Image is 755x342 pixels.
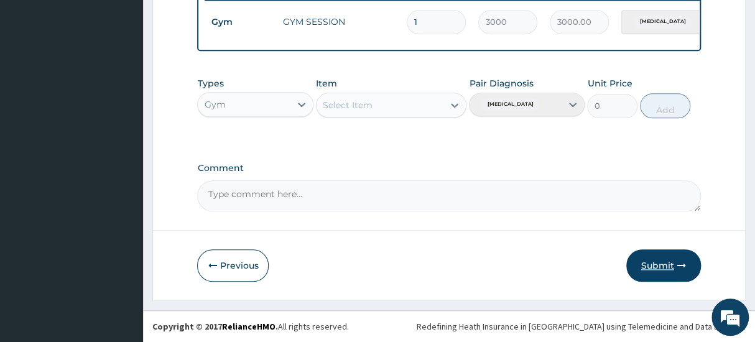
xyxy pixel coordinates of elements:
[72,96,172,221] span: We're online!
[6,218,237,262] textarea: Type your message and hit 'Enter'
[469,77,533,90] label: Pair Diagnosis
[204,98,225,111] div: Gym
[222,321,276,332] a: RelianceHMO
[152,321,278,332] strong: Copyright © 2017 .
[204,6,234,36] div: Minimize live chat window
[417,320,746,333] div: Redefining Heath Insurance in [GEOGRAPHIC_DATA] using Telemedicine and Data Science!
[65,70,209,86] div: Chat with us now
[23,62,50,93] img: d_794563401_company_1708531726252_794563401
[197,249,269,282] button: Previous
[197,163,700,173] label: Comment
[640,93,690,118] button: Add
[323,99,373,111] div: Select Item
[205,11,276,34] td: Gym
[143,310,755,342] footer: All rights reserved.
[316,77,337,90] label: Item
[197,78,223,89] label: Types
[587,77,632,90] label: Unit Price
[626,249,701,282] button: Submit
[276,9,401,34] td: GYM SESSION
